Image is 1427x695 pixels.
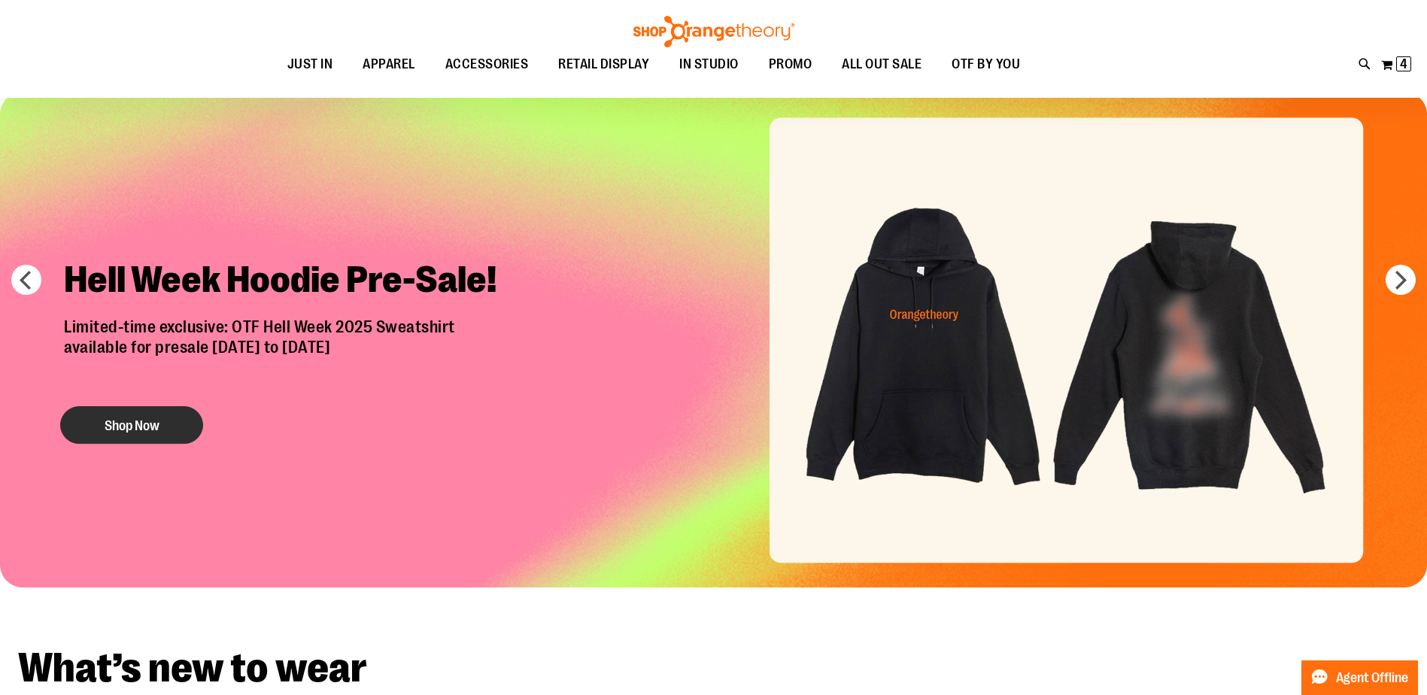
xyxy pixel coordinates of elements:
span: 4 [1400,56,1407,71]
span: Agent Offline [1336,671,1408,685]
button: prev [11,265,41,295]
button: Agent Offline [1301,660,1418,695]
button: Shop Now [60,406,203,444]
span: ACCESSORIES [445,47,529,81]
button: next [1386,265,1416,295]
span: OTF BY YOU [952,47,1020,81]
span: RETAIL DISPLAY [558,47,649,81]
a: Hell Week Hoodie Pre-Sale! Limited-time exclusive: OTF Hell Week 2025 Sweatshirtavailable for pre... [53,246,523,451]
h2: What’s new to wear [18,648,1409,689]
span: ALL OUT SALE [842,47,921,81]
p: Limited-time exclusive: OTF Hell Week 2025 Sweatshirt available for presale [DATE] to [DATE] [53,317,523,391]
h2: Hell Week Hoodie Pre-Sale! [53,246,523,317]
span: PROMO [769,47,812,81]
span: IN STUDIO [679,47,739,81]
span: APPAREL [363,47,415,81]
span: JUST IN [287,47,333,81]
img: Shop Orangetheory [631,16,797,47]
